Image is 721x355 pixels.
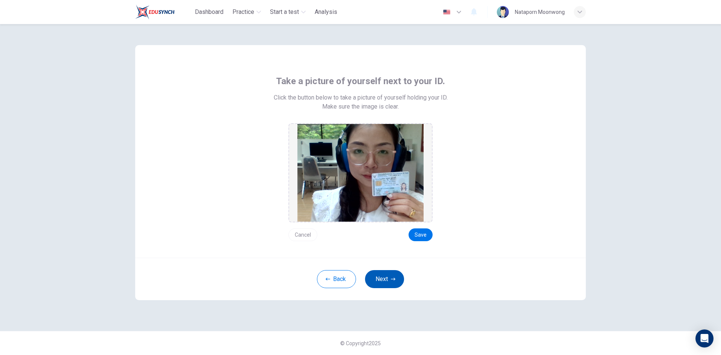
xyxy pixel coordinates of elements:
[322,102,399,111] span: Make sure the image is clear.
[409,228,433,241] button: Save
[297,124,424,222] img: preview screemshot
[695,329,713,347] div: Open Intercom Messenger
[135,5,192,20] a: Train Test logo
[267,5,309,19] button: Start a test
[276,75,445,87] span: Take a picture of yourself next to your ID.
[270,8,299,17] span: Start a test
[135,5,175,20] img: Train Test logo
[312,5,340,19] button: Analysis
[442,9,451,15] img: en
[340,340,381,346] span: © Copyright 2025
[192,5,226,19] button: Dashboard
[229,5,264,19] button: Practice
[232,8,254,17] span: Practice
[317,270,356,288] button: Back
[315,8,337,17] span: Analysis
[515,8,565,17] div: Nataporn Moonwong
[274,93,448,102] span: Click the button below to take a picture of yourself holding your ID.
[365,270,404,288] button: Next
[497,6,509,18] img: Profile picture
[288,228,317,241] button: Cancel
[195,8,223,17] span: Dashboard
